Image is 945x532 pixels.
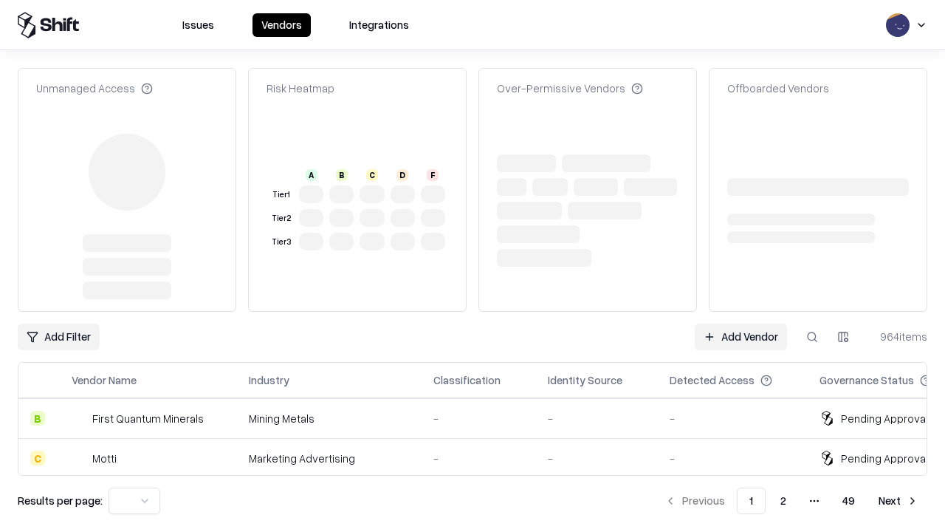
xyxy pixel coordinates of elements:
[656,488,927,514] nav: pagination
[548,372,622,388] div: Identity Source
[670,411,796,426] div: -
[427,169,439,181] div: F
[267,81,334,96] div: Risk Heatmap
[433,451,524,466] div: -
[433,372,501,388] div: Classification
[72,372,137,388] div: Vendor Name
[72,411,86,426] img: First Quantum Minerals
[30,451,45,465] div: C
[831,488,867,514] button: 49
[819,372,914,388] div: Governance Status
[18,493,103,508] p: Results per page:
[249,451,410,466] div: Marketing Advertising
[340,13,418,37] button: Integrations
[433,411,524,426] div: -
[30,411,45,426] div: B
[548,451,646,466] div: -
[18,324,100,350] button: Add Filter
[695,324,787,350] a: Add Vendor
[269,188,293,201] div: Tier 1
[396,169,408,181] div: D
[249,372,289,388] div: Industry
[497,81,643,96] div: Over-Permissive Vendors
[173,13,223,37] button: Issues
[306,169,317,181] div: A
[670,451,796,466] div: -
[269,212,293,225] div: Tier 2
[249,411,410,426] div: Mining Metals
[72,451,86,465] img: Motti
[548,411,646,426] div: -
[336,169,348,181] div: B
[269,236,293,248] div: Tier 3
[841,411,928,426] div: Pending Approval
[92,451,117,466] div: Motti
[252,13,311,37] button: Vendors
[670,372,755,388] div: Detected Access
[92,411,204,426] div: First Quantum Minerals
[769,488,798,514] button: 2
[727,81,829,96] div: Offboarded Vendors
[36,81,153,96] div: Unmanaged Access
[870,488,927,514] button: Next
[737,488,766,514] button: 1
[841,451,928,466] div: Pending Approval
[366,169,378,181] div: C
[868,329,927,344] div: 964 items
